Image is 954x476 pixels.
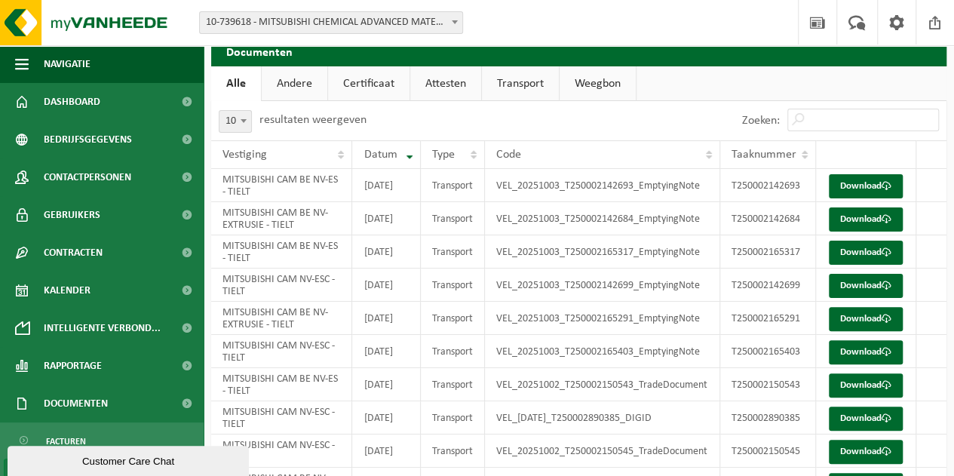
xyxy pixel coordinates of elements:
a: Download [829,207,903,232]
td: T250002142699 [720,269,816,302]
span: Intelligente verbond... [44,309,161,347]
span: Documenten [44,385,108,422]
span: Gebruikers [44,196,100,234]
span: Contactpersonen [44,158,131,196]
td: VEL_20251003_T250002165403_EmptyingNote [485,335,720,368]
td: VEL_20251002_T250002150543_TradeDocument [485,368,720,401]
span: Facturen [46,427,86,456]
a: Attesten [410,66,481,101]
a: Alle [211,66,261,101]
td: Transport [421,269,485,302]
td: Transport [421,169,485,202]
td: T250002165291 [720,302,816,335]
td: Transport [421,302,485,335]
td: VEL_20251003_T250002165317_EmptyingNote [485,235,720,269]
a: Andere [262,66,327,101]
td: Transport [421,235,485,269]
span: Vestiging [222,149,267,161]
td: MITSUBISHI CAM NV-ESC - TIELT [211,401,352,435]
a: Download [829,440,903,464]
td: [DATE] [352,368,421,401]
td: MITSUBISHI CAM BE NV-EXTRUSIE - TIELT [211,202,352,235]
td: MITSUBISHI CAM NV-ESC - TIELT [211,335,352,368]
td: VEL_20251003_T250002142693_EmptyingNote [485,169,720,202]
td: Transport [421,435,485,468]
span: 10-739618 - MITSUBISHI CHEMICAL ADVANCED MATERIALS NV - TIELT [200,12,462,33]
span: Type [432,149,455,161]
td: [DATE] [352,401,421,435]
td: MITSUBISHI CAM NV-ESC - TIELT [211,269,352,302]
span: 10 [219,111,251,132]
td: [DATE] [352,335,421,368]
label: resultaten weergeven [259,114,367,126]
td: [DATE] [352,202,421,235]
a: Download [829,407,903,431]
a: Weegbon [560,66,636,101]
span: 10-739618 - MITSUBISHI CHEMICAL ADVANCED MATERIALS NV - TIELT [199,11,463,34]
td: Transport [421,335,485,368]
td: [DATE] [352,269,421,302]
td: MITSUBISHI CAM BE NV-ES - TIELT [211,169,352,202]
td: T250002890385 [720,401,816,435]
td: VEL_20251003_T250002142684_EmptyingNote [485,202,720,235]
span: Kalender [44,272,90,309]
span: Rapportage [44,347,102,385]
a: Transport [482,66,559,101]
span: Contracten [44,234,103,272]
td: T250002142684 [720,202,816,235]
td: Transport [421,368,485,401]
a: Download [829,373,903,398]
td: MITSUBISHI CAM NV-ESC - TIELT [211,435,352,468]
td: MITSUBISHI CAM BE NV-ES - TIELT [211,368,352,401]
h2: Documenten [211,36,946,66]
span: Dashboard [44,83,100,121]
td: [DATE] [352,435,421,468]
td: MITSUBISHI CAM BE NV-ES - TIELT [211,235,352,269]
span: 10 [219,110,252,133]
a: Download [829,307,903,331]
span: Datum [364,149,397,161]
a: Certificaat [328,66,410,101]
td: VEL_[DATE]_T250002890385_DIGID [485,401,720,435]
a: Facturen [4,426,200,455]
span: Code [496,149,521,161]
td: T250002150543 [720,368,816,401]
a: Download [829,274,903,298]
td: T250002165403 [720,335,816,368]
label: Zoeken: [742,115,780,127]
td: T250002142693 [720,169,816,202]
td: Transport [421,401,485,435]
td: VEL_20251003_T250002165291_EmptyingNote [485,302,720,335]
a: Download [829,340,903,364]
td: [DATE] [352,169,421,202]
span: Navigatie [44,45,90,83]
td: T250002165317 [720,235,816,269]
span: Taaknummer [732,149,796,161]
td: Transport [421,202,485,235]
td: VEL_20251002_T250002150545_TradeDocument [485,435,720,468]
span: Bedrijfsgegevens [44,121,132,158]
td: VEL_20251003_T250002142699_EmptyingNote [485,269,720,302]
iframe: chat widget [8,443,252,476]
td: MITSUBISHI CAM BE NV-EXTRUSIE - TIELT [211,302,352,335]
td: [DATE] [352,302,421,335]
a: Download [829,174,903,198]
td: T250002150545 [720,435,816,468]
a: Download [829,241,903,265]
td: [DATE] [352,235,421,269]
